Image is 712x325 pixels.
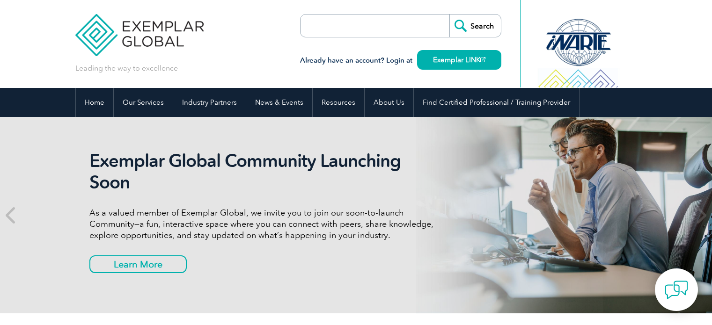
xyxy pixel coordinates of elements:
[480,57,485,62] img: open_square.png
[449,14,501,37] input: Search
[417,50,501,70] a: Exemplar LINK
[76,88,113,117] a: Home
[75,63,178,73] p: Leading the way to excellence
[89,207,440,241] p: As a valued member of Exemplar Global, we invite you to join our soon-to-launch Community—a fun, ...
[313,88,364,117] a: Resources
[173,88,246,117] a: Industry Partners
[89,150,440,193] h2: Exemplar Global Community Launching Soon
[365,88,413,117] a: About Us
[300,55,501,66] h3: Already have an account? Login at
[665,278,688,302] img: contact-chat.png
[114,88,173,117] a: Our Services
[89,255,187,273] a: Learn More
[246,88,312,117] a: News & Events
[414,88,579,117] a: Find Certified Professional / Training Provider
